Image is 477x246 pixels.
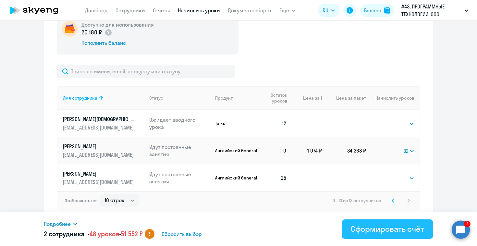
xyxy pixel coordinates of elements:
[149,95,210,101] div: Статус
[81,21,154,28] h5: Доступно для использования
[63,170,144,186] a: [PERSON_NAME][EMAIL_ADDRESS][DOMAIN_NAME]
[62,21,78,37] img: wallet-circle.png
[63,143,135,150] p: [PERSON_NAME]
[360,4,394,17] button: Балансbalance
[259,164,292,191] td: 25
[149,143,210,158] p: Идут постоянные занятия
[279,4,296,17] button: Ещё
[228,7,272,14] a: Документооборот
[90,230,119,238] span: 48 уроков
[259,137,292,164] td: 0
[63,116,144,131] a: [PERSON_NAME][DEMOGRAPHIC_DATA][EMAIL_ADDRESS][DOMAIN_NAME]
[81,28,112,37] p: 20 180 ₽
[398,3,471,18] button: #43, ПРОГРАММНЫЕ ТЕХНОЛОГИИ, ООО
[85,7,108,14] a: Дашборд
[63,95,97,101] div: Имя сотрудника
[215,175,259,181] p: Английский General
[149,116,210,130] p: Ожидает вводного урока
[63,143,144,158] a: [PERSON_NAME][EMAIL_ADDRESS][DOMAIN_NAME]
[384,7,390,14] img: balance
[153,7,170,14] a: Отчеты
[63,116,135,123] p: [PERSON_NAME][DEMOGRAPHIC_DATA]
[215,120,259,126] p: Talks
[63,178,135,186] p: [EMAIL_ADDRESS][DOMAIN_NAME]
[264,92,292,104] div: Остаток уроков
[149,95,163,101] div: Статус
[149,171,210,185] p: Идут постоянные занятия
[65,198,97,203] span: Отображать по:
[178,7,220,14] a: Начислить уроки
[364,6,381,14] div: Баланс
[215,148,259,154] p: Английский General
[292,137,322,164] td: 1 074 ₽
[322,137,366,164] td: 34 368 ₽
[63,124,135,131] p: [EMAIL_ADDRESS][DOMAIN_NAME]
[121,230,143,238] span: 51 552 ₽
[351,224,424,234] div: Сформировать счёт
[342,219,433,239] button: Сформировать счёт
[322,86,366,110] th: Цена за пакет
[318,4,339,17] button: RU
[292,86,322,110] th: Цена за 1
[259,110,292,137] td: 12
[332,198,381,203] span: 11 - 13 из 13 сотрудников
[44,229,143,239] h5: 2 сотрудника • •
[116,7,145,14] a: Сотрудники
[63,170,135,177] p: [PERSON_NAME]
[215,95,259,101] div: Продукт
[57,65,235,78] input: Поиск по имени, email, продукту или статусу
[401,3,462,18] p: #43, ПРОГРАММНЫЕ ТЕХНОЛОГИИ, ООО
[279,6,289,14] span: Ещё
[81,39,154,46] div: Пополнить баланс
[366,86,420,110] th: Начислить уроков
[162,230,202,238] span: Сбросить выбор
[44,220,71,228] span: Подробнее
[323,6,328,14] span: RU
[215,95,233,101] div: Продукт
[63,151,135,158] p: [EMAIL_ADDRESS][DOMAIN_NAME]
[264,92,287,104] span: Остаток уроков
[63,95,144,101] div: Имя сотрудника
